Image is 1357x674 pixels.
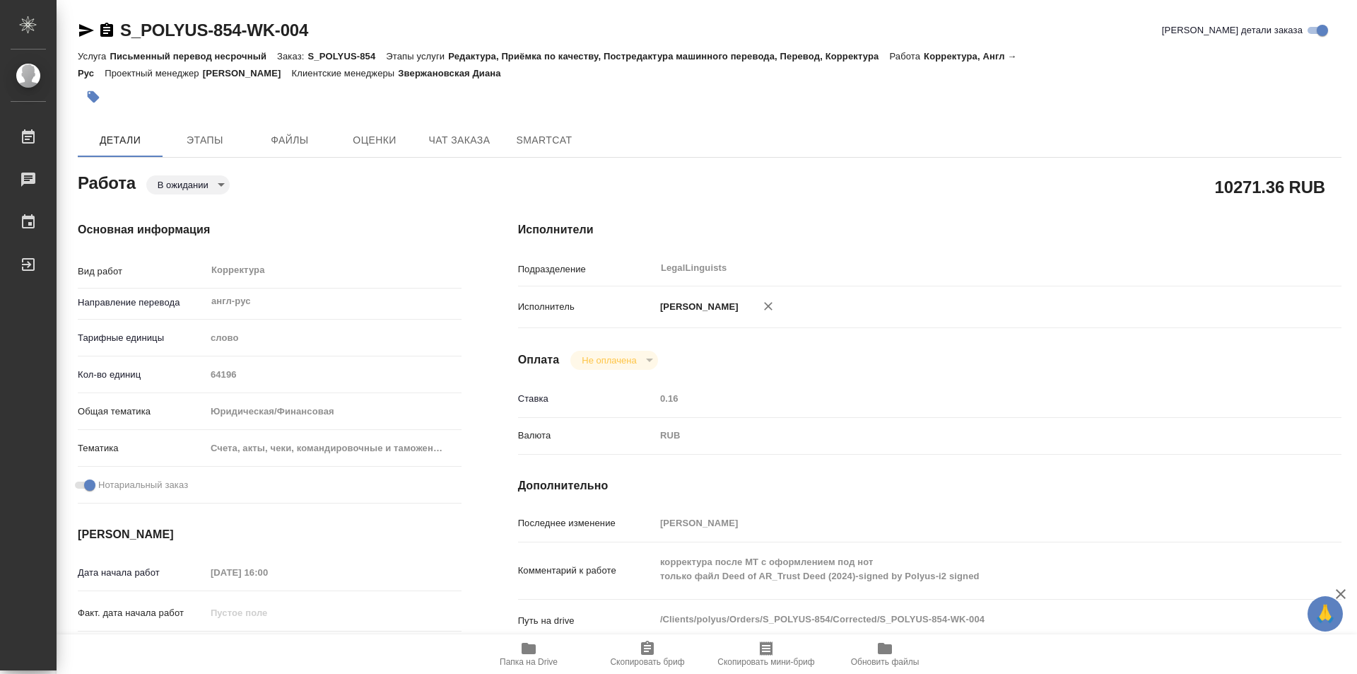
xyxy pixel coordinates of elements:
[577,354,640,366] button: Не оплачена
[386,51,448,62] p: Этапы услуги
[1215,175,1325,199] h2: 10271.36 RUB
[655,550,1273,588] textarea: корректура после МТ с оформлением под нот только файл Deed of AR_Trust Deed (2024)-signed by Poly...
[78,441,206,455] p: Тематика
[398,68,511,79] p: Звержановская Диана
[98,22,115,39] button: Скопировать ссылку
[889,51,924,62] p: Работа
[448,51,889,62] p: Редактура, Приёмка по качеству, Постредактура машинного перевода, Перевод, Корректура
[78,51,110,62] p: Услуга
[518,614,655,628] p: Путь на drive
[307,51,386,62] p: S_POLYUS-854
[78,169,136,194] h2: Работа
[518,262,655,277] p: Подразделение
[292,68,399,79] p: Клиентские менеджеры
[206,436,462,460] div: Счета, акты, чеки, командировочные и таможенные документы
[98,478,188,492] span: Нотариальный заказ
[206,603,329,623] input: Пустое поле
[1313,599,1337,629] span: 🙏
[510,132,578,149] span: SmartCat
[78,606,206,620] p: Факт. дата начала работ
[171,132,239,149] span: Этапы
[425,132,493,149] span: Чат заказа
[203,68,292,79] p: [PERSON_NAME]
[518,429,655,443] p: Валюта
[78,526,462,543] h4: [PERSON_NAME]
[78,296,206,310] p: Направление перевода
[110,51,277,62] p: Письменный перевод несрочный
[153,179,213,191] button: В ожидании
[518,300,655,314] p: Исполнитель
[655,424,1273,448] div: RUB
[1162,23,1303,37] span: [PERSON_NAME] детали заказа
[518,516,655,530] p: Последнее изменение
[655,513,1273,533] input: Пустое поле
[655,300,739,314] p: [PERSON_NAME]
[655,608,1273,632] textarea: /Clients/polyus/Orders/S_POLYUS-854/Corrected/S_POLYUS-854-WK-004
[570,351,657,370] div: В ожидании
[256,132,324,149] span: Файлы
[206,326,462,350] div: слово
[518,351,560,368] h4: Оплата
[588,634,707,674] button: Скопировать бриф
[146,175,230,194] div: В ожидании
[610,657,684,667] span: Скопировать бриф
[753,291,784,322] button: Удалить исполнителя
[78,81,109,112] button: Добавить тэг
[86,132,154,149] span: Детали
[518,564,655,578] p: Комментарий к работе
[717,657,814,667] span: Скопировать мини-бриф
[655,388,1273,409] input: Пустое поле
[78,566,206,580] p: Дата начала работ
[518,477,1341,494] h4: Дополнительно
[518,392,655,406] p: Ставка
[120,21,308,40] a: S_POLYUS-854-WK-004
[851,657,920,667] span: Обновить файлы
[206,562,329,583] input: Пустое поле
[78,22,95,39] button: Скопировать ссылку для ЯМессенджера
[78,405,206,419] p: Общая тематика
[469,634,588,674] button: Папка на Drive
[500,657,558,667] span: Папка на Drive
[826,634,944,674] button: Обновить файлы
[206,400,462,424] div: Юридическая/Финансовая
[78,331,206,345] p: Тарифные единицы
[78,221,462,238] h4: Основная информация
[277,51,307,62] p: Заказ:
[78,265,206,279] p: Вид работ
[206,364,462,385] input: Пустое поле
[707,634,826,674] button: Скопировать мини-бриф
[518,221,1341,238] h4: Исполнители
[1308,596,1343,632] button: 🙏
[105,68,202,79] p: Проектный менеджер
[78,368,206,382] p: Кол-во единиц
[341,132,409,149] span: Оценки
